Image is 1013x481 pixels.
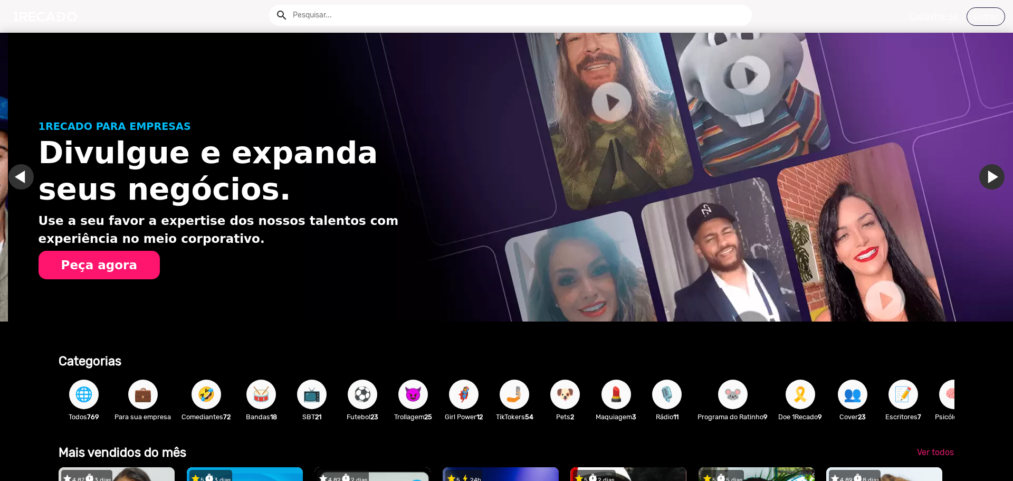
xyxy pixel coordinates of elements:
b: 11 [673,413,678,421]
p: Bandas [241,412,281,422]
b: 3 [632,413,636,421]
button: 🤳🏼 [500,380,529,409]
span: 🧠 [945,380,963,409]
span: 😈 [404,380,422,409]
span: 💄 [607,380,625,409]
p: TikTokers [494,412,534,422]
button: 📝 [888,380,918,409]
b: 9 [763,413,768,421]
p: Todos [64,412,104,422]
b: 769 [87,413,99,421]
h1: Divulgue e expanda seus negócios. [39,135,444,208]
span: 📺 [303,380,321,409]
button: 🐭 [718,380,748,409]
button: Peça agora [39,251,160,279]
p: SBT [292,412,332,422]
button: 🤣 [192,380,221,409]
button: 🐶 [550,380,580,409]
p: Trollagem [393,412,433,422]
p: Cover [833,412,873,422]
a: Ir para o próximo slide [987,164,1012,190]
a: Entrar [967,7,1005,26]
button: Example home icon [272,5,290,24]
span: 💼 [134,380,152,409]
span: 🌐 [75,380,93,409]
a: Ir para o slide anterior [16,164,42,190]
p: Futebol [342,412,383,422]
input: Pesquisar... [285,5,752,26]
p: Pets [545,412,585,422]
button: 🌐 [69,380,99,409]
button: 💼 [128,380,158,409]
b: 23 [858,413,866,421]
p: Programa do Ratinho [697,412,768,422]
span: 🤣 [197,380,215,409]
b: 7 [918,413,921,421]
p: Escritores [883,412,923,422]
span: 🎗️ [791,380,809,409]
button: 👥 [838,380,867,409]
button: 🦸‍♀️ [449,380,479,409]
u: Cadastre-se [909,11,958,21]
b: 23 [370,413,378,421]
button: 💄 [601,380,631,409]
span: 🐭 [724,380,742,409]
span: Ver todos [917,447,954,457]
button: 😈 [398,380,428,409]
b: 12 [476,413,483,421]
b: 25 [424,413,432,421]
span: 🦸‍♀️ [455,380,473,409]
p: 1RECADO PARA EMPRESAS [39,119,444,135]
b: Mais vendidos do mês [59,445,186,460]
p: Girl Power [444,412,484,422]
button: ⚽ [348,380,377,409]
span: 📝 [894,380,912,409]
span: 🐶 [556,380,574,409]
b: 9 [818,413,822,421]
b: Categorias [59,354,121,369]
span: 🥁 [252,380,270,409]
span: 🤳🏼 [505,380,523,409]
b: 2 [570,413,574,421]
span: ⚽ [353,380,371,409]
mat-icon: Example home icon [275,9,288,22]
p: Rádio [647,412,687,422]
p: Doe 1Recado [778,412,822,422]
p: Maquiagem [596,412,636,422]
button: 🎙️ [652,380,682,409]
b: 21 [315,413,321,421]
span: 👥 [844,380,862,409]
span: 🎙️ [658,380,676,409]
button: 🥁 [246,380,276,409]
b: 18 [270,413,277,421]
p: Para sua empresa [114,412,171,422]
p: Psicólogos [934,412,974,422]
button: 🧠 [939,380,969,409]
p: Comediantes [181,412,231,422]
button: 📺 [297,380,327,409]
button: 🎗️ [786,380,815,409]
p: Use a seu favor a expertise dos nossos talentos com experiência no meio corporativo. [39,212,444,248]
b: 72 [223,413,231,421]
b: 54 [525,413,533,421]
